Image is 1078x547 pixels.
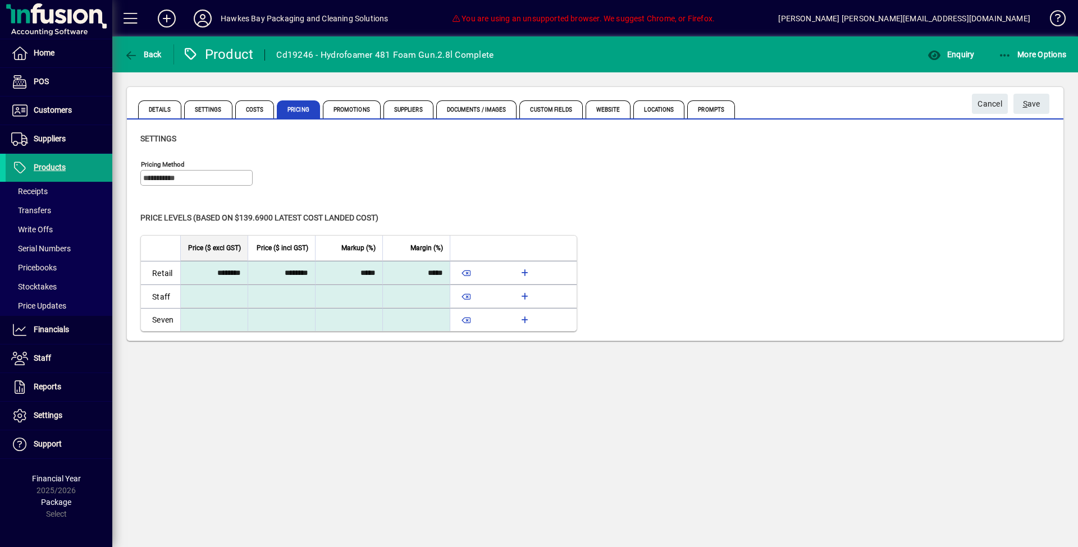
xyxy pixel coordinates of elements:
span: Settings [34,411,62,420]
a: Stocktakes [6,277,112,296]
span: Pricing [277,100,320,118]
a: Financials [6,316,112,344]
button: More Options [995,44,1070,65]
span: Receipts [11,187,48,196]
button: Cancel [972,94,1008,114]
span: Suppliers [34,134,66,143]
span: Prompts [687,100,735,118]
span: Financial Year [32,474,81,483]
span: Suppliers [383,100,433,118]
button: Enquiry [925,44,977,65]
span: Home [34,48,54,57]
span: Price ($ excl GST) [188,242,241,254]
div: Hawkes Bay Packaging and Cleaning Solutions [221,10,389,27]
a: Serial Numbers [6,239,112,258]
button: Back [121,44,165,65]
span: Documents / Images [436,100,517,118]
span: Price Updates [11,301,66,310]
span: Transfers [11,206,51,215]
div: Product [182,45,254,63]
span: More Options [998,50,1067,59]
span: POS [34,77,49,86]
span: Locations [633,100,684,118]
a: Reports [6,373,112,401]
a: Pricebooks [6,258,112,277]
mat-label: Pricing method [141,160,185,168]
span: S [1023,99,1027,108]
td: Staff [141,284,180,308]
span: Serial Numbers [11,244,71,253]
span: Enquiry [928,50,974,59]
span: Pricebooks [11,263,57,272]
div: Cd19246 - Hydrofoamer 481 Foam Gun.2.8l Complete [276,46,494,64]
span: Markup (%) [341,242,376,254]
span: ave [1023,95,1040,113]
span: Promotions [323,100,381,118]
a: Price Updates [6,296,112,315]
span: Products [34,163,66,172]
button: Profile [185,8,221,29]
a: Settings [6,402,112,430]
span: Settings [140,134,176,143]
a: Suppliers [6,125,112,153]
a: Transfers [6,201,112,220]
span: Customers [34,105,72,114]
td: Retail [141,261,180,284]
td: Seven [141,308,180,331]
span: Custom Fields [519,100,582,118]
button: Add [149,8,185,29]
a: Knowledge Base [1042,2,1064,39]
span: Write Offs [11,225,53,234]
span: Price ($ incl GST) [257,242,308,254]
span: Reports [34,382,61,391]
span: Price levels (based on $139.6900 Latest cost landed cost) [140,213,378,222]
div: [PERSON_NAME] [PERSON_NAME][EMAIL_ADDRESS][DOMAIN_NAME] [778,10,1030,27]
a: POS [6,68,112,96]
span: Financials [34,325,69,334]
a: Home [6,39,112,67]
span: Stocktakes [11,282,57,291]
a: Receipts [6,182,112,201]
a: Customers [6,96,112,125]
button: Save [1013,94,1049,114]
a: Staff [6,344,112,373]
span: Costs [235,100,275,118]
span: Settings [184,100,232,118]
span: Website [586,100,631,118]
span: Staff [34,353,51,362]
span: Cancel [977,95,1002,113]
app-page-header-button: Back [112,44,174,65]
span: You are using an unsupported browser. We suggest Chrome, or Firefox. [452,14,715,23]
span: Details [138,100,181,118]
span: Package [41,498,71,507]
span: Back [124,50,162,59]
a: Write Offs [6,220,112,239]
a: Support [6,430,112,458]
span: Margin (%) [410,242,443,254]
span: Support [34,439,62,448]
